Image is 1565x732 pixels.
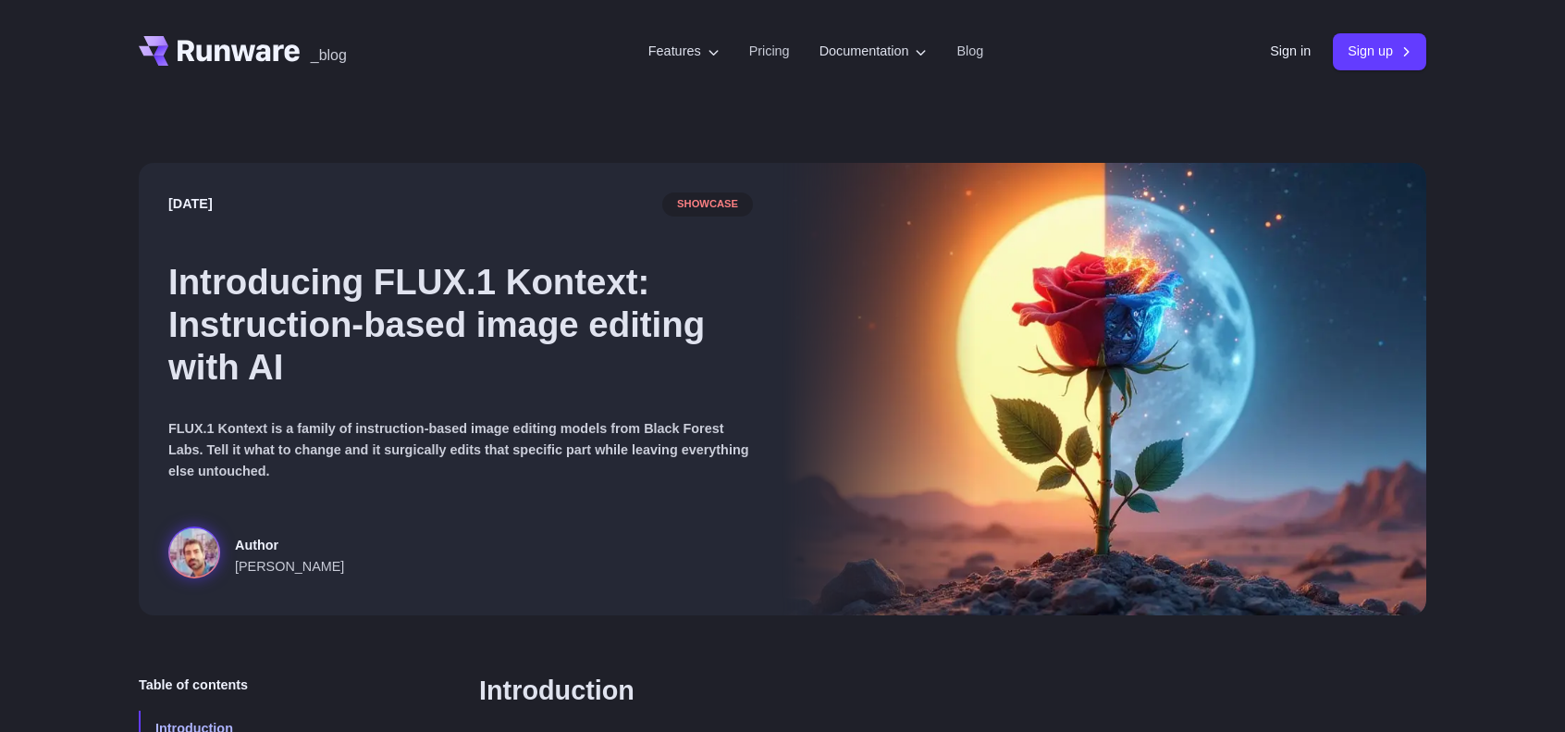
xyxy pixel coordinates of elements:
[749,41,790,62] a: Pricing
[479,675,635,707] a: Introduction
[956,41,983,62] a: Blog
[235,535,344,556] span: Author
[782,163,1426,615] img: Surreal rose in a desert landscape, split between day and night with the sun and moon aligned beh...
[311,36,347,66] a: _blog
[139,36,300,66] a: Go to /
[168,527,344,586] a: Surreal rose in a desert landscape, split between day and night with the sun and moon aligned beh...
[1333,33,1426,69] a: Sign up
[311,48,347,63] span: _blog
[819,41,928,62] label: Documentation
[648,41,720,62] label: Features
[168,418,753,482] p: FLUX.1 Kontext is a family of instruction-based image editing models from Black Forest Labs. Tell...
[168,193,213,215] time: [DATE]
[139,675,248,696] span: Table of contents
[235,556,344,577] span: [PERSON_NAME]
[662,192,753,217] span: showcase
[168,261,753,389] h1: Introducing FLUX.1 Kontext: Instruction-based image editing with AI
[1270,41,1311,62] a: Sign in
